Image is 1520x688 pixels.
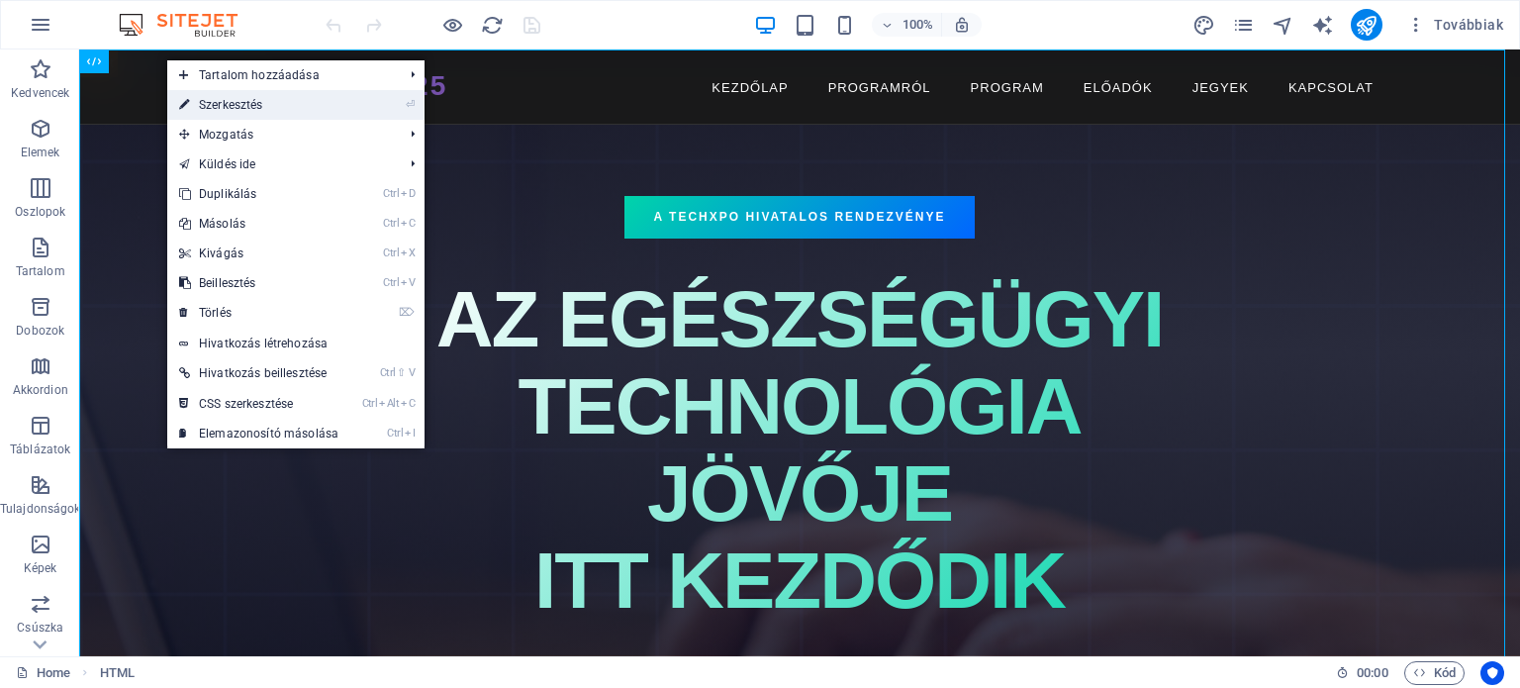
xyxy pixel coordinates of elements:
i: Átméretezés esetén automatikusan beállítja a nagyítási szintet a választott eszköznek megfelelően. [953,16,971,34]
i: ⇧ [397,366,406,379]
i: C [401,217,415,230]
a: CtrlDDuplikálás [167,179,350,209]
i: Ctrl [362,397,378,410]
i: Alt [379,397,399,410]
h6: 100% [902,13,933,37]
a: Küldés ide [167,149,395,179]
button: publish [1351,9,1382,41]
i: AI Writer [1311,14,1334,37]
p: Dobozok [16,323,64,339]
i: Közzététel [1355,14,1377,37]
p: Akkordion [13,382,68,398]
i: Ctrl [383,246,399,259]
i: V [409,366,415,379]
span: Kattintson a kijelöléshez. Dupla kattintás az szerkesztéshez [100,661,135,685]
button: Usercentrics [1480,661,1504,685]
i: ⏎ [406,98,415,111]
p: Elemek [21,145,60,160]
span: : [1371,665,1374,680]
i: Ctrl [387,427,403,440]
span: Tartalom hozzáadása [167,60,395,90]
img: Editor Logo [114,13,262,37]
button: navigator [1272,13,1295,37]
i: D [401,187,415,200]
i: Navigátor [1272,14,1294,37]
i: ⌦ [399,306,415,319]
i: Oldalak (Ctrl+Alt+S) [1232,14,1255,37]
i: Weboldal újratöltése [481,14,504,37]
i: Ctrl [383,187,399,200]
a: ⌦Törlés [167,298,350,328]
p: Táblázatok [10,442,70,457]
a: CtrlVBeillesztés [167,268,350,298]
button: 100% [872,13,942,37]
button: text_generator [1311,13,1335,37]
i: Tervezés (Ctrl+Alt+Y) [1192,14,1215,37]
button: reload [480,13,504,37]
i: Ctrl [380,366,396,379]
span: 00 00 [1357,661,1387,685]
span: Mozgatás [167,120,395,149]
i: X [401,246,415,259]
i: Ctrl [383,276,399,289]
button: Továbbiak [1398,9,1511,41]
p: Csúszka [17,620,63,636]
p: Tartalom [16,263,65,279]
a: CtrlCMásolás [167,209,350,239]
p: Képek [24,560,57,576]
i: C [401,397,415,410]
i: I [405,427,415,440]
p: Kedvencek [11,85,69,101]
a: Ctrl⇧VHivatkozás beillesztése [167,358,350,388]
a: CtrlAltCCSS szerkesztése [167,389,350,419]
i: Ctrl [383,217,399,230]
p: Oszlopok [15,204,65,220]
a: CtrlIElemazonosító másolása [167,419,350,448]
button: Kód [1404,661,1465,685]
a: CtrlXKivágás [167,239,350,268]
a: Hivatkozás létrehozása [167,329,425,358]
button: pages [1232,13,1256,37]
span: Kód [1413,661,1456,685]
span: Továbbiak [1406,15,1503,35]
h6: Munkamenet idő [1336,661,1388,685]
button: Kattintson ide az előnézeti módból való kilépéshez és a szerkesztés folytatásához [440,13,464,37]
button: design [1192,13,1216,37]
nav: breadcrumb [100,661,135,685]
a: Kattintson a kijelölés megszüntetéséhez. Dupla kattintás az oldalak megnyitásához [16,661,70,685]
i: V [401,276,415,289]
a: ⏎Szerkesztés [167,90,350,120]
